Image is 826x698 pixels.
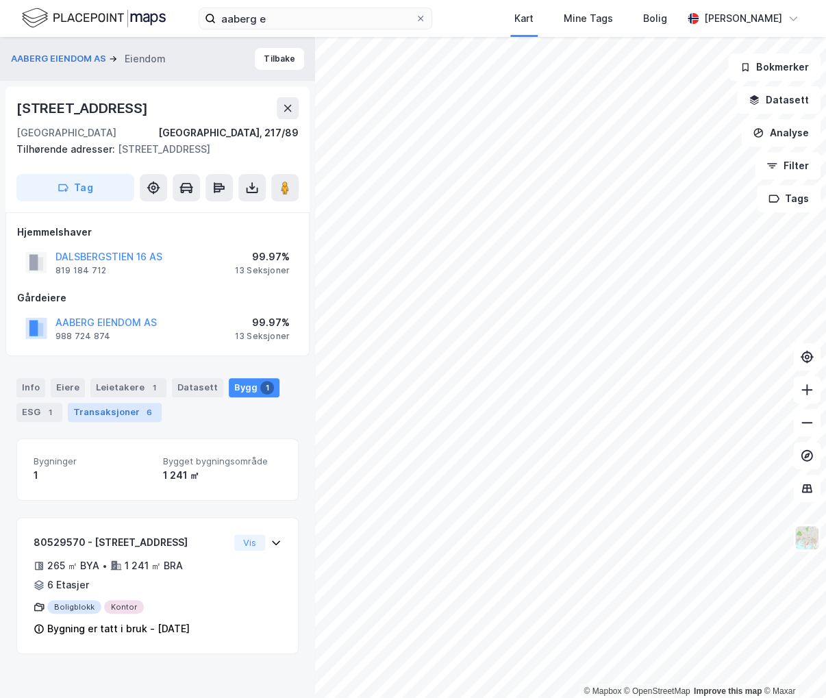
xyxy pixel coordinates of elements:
[163,467,281,484] div: 1 241 ㎡
[755,152,821,179] button: Filter
[16,125,116,141] div: [GEOGRAPHIC_DATA]
[34,467,152,484] div: 1
[16,141,288,158] div: [STREET_ADDRESS]
[235,265,290,276] div: 13 Seksjoner
[47,621,190,637] div: Bygning er tatt i bruk - [DATE]
[741,119,821,147] button: Analyse
[68,403,162,422] div: Transaksjoner
[16,378,45,397] div: Info
[55,331,110,342] div: 988 724 874
[255,48,304,70] button: Tilbake
[16,97,151,119] div: [STREET_ADDRESS]
[235,249,290,265] div: 99.97%
[47,558,99,574] div: 265 ㎡ BYA
[229,378,279,397] div: Bygg
[102,560,108,571] div: •
[235,331,290,342] div: 13 Seksjoner
[624,686,690,696] a: OpenStreetMap
[34,534,229,551] div: 80529570 - [STREET_ADDRESS]
[16,403,62,422] div: ESG
[564,10,613,27] div: Mine Tags
[234,534,265,551] button: Vis
[514,10,534,27] div: Kart
[16,143,118,155] span: Tilhørende adresser:
[216,8,415,29] input: Søk på adresse, matrikkel, gårdeiere, leietakere eller personer
[142,406,156,419] div: 6
[694,686,762,696] a: Improve this map
[55,265,106,276] div: 819 184 712
[172,378,223,397] div: Datasett
[643,10,667,27] div: Bolig
[235,314,290,331] div: 99.97%
[17,290,298,306] div: Gårdeiere
[22,6,166,30] img: logo.f888ab2527a4732fd821a326f86c7f29.svg
[794,525,820,551] img: Z
[584,686,621,696] a: Mapbox
[51,378,85,397] div: Eiere
[125,51,166,67] div: Eiendom
[163,456,281,467] span: Bygget bygningsområde
[147,381,161,395] div: 1
[757,185,821,212] button: Tags
[17,224,298,240] div: Hjemmelshaver
[34,456,152,467] span: Bygninger
[11,52,109,66] button: AABERG EIENDOM AS
[16,174,134,201] button: Tag
[737,86,821,114] button: Datasett
[158,125,299,141] div: [GEOGRAPHIC_DATA], 217/89
[43,406,57,419] div: 1
[704,10,782,27] div: [PERSON_NAME]
[47,577,89,593] div: 6 Etasjer
[125,558,183,574] div: 1 241 ㎡ BRA
[758,632,826,698] iframe: Chat Widget
[260,381,274,395] div: 1
[728,53,821,81] button: Bokmerker
[90,378,166,397] div: Leietakere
